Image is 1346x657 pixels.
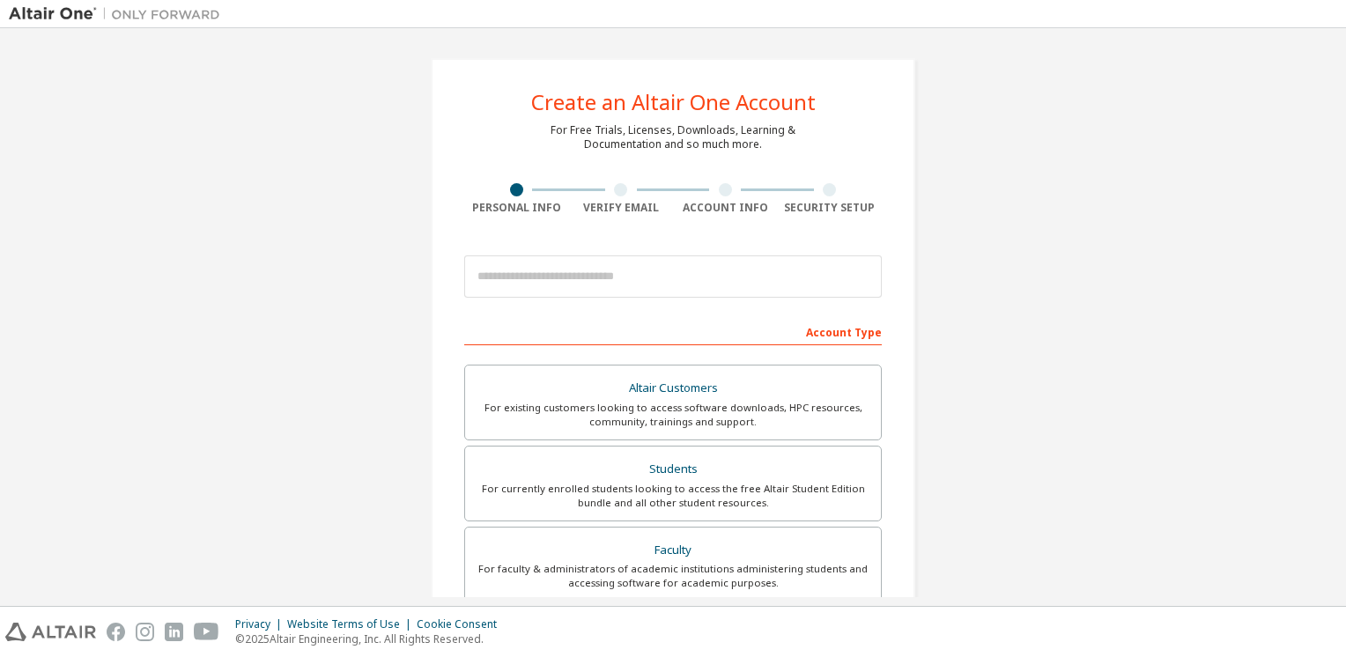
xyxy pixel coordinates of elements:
div: For existing customers looking to access software downloads, HPC resources, community, trainings ... [476,401,870,429]
div: Website Terms of Use [287,617,417,631]
div: Account Info [673,201,778,215]
img: youtube.svg [194,623,219,641]
div: For currently enrolled students looking to access the free Altair Student Edition bundle and all ... [476,482,870,510]
img: Altair One [9,5,229,23]
div: Personal Info [464,201,569,215]
p: © 2025 Altair Engineering, Inc. All Rights Reserved. [235,631,507,646]
div: Altair Customers [476,376,870,401]
img: facebook.svg [107,623,125,641]
div: Students [476,457,870,482]
img: instagram.svg [136,623,154,641]
img: linkedin.svg [165,623,183,641]
div: For faculty & administrators of academic institutions administering students and accessing softwa... [476,562,870,590]
div: Account Type [464,317,882,345]
div: Faculty [476,538,870,563]
div: Create an Altair One Account [531,92,816,113]
div: For Free Trials, Licenses, Downloads, Learning & Documentation and so much more. [551,123,795,151]
div: Security Setup [778,201,883,215]
img: altair_logo.svg [5,623,96,641]
div: Cookie Consent [417,617,507,631]
div: Verify Email [569,201,674,215]
div: Privacy [235,617,287,631]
